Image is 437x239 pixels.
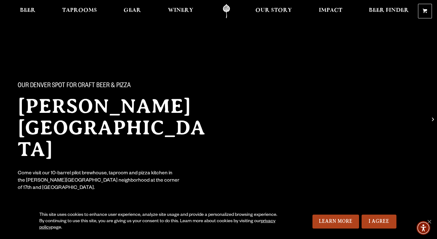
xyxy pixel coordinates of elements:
span: Our Story [255,8,292,13]
a: Beer [16,4,40,18]
a: Our Story [251,4,296,18]
span: Taprooms [62,8,97,13]
a: Gear [119,4,145,18]
div: This site uses cookies to enhance user experience, analyze site usage and provide a personalized ... [39,212,282,231]
span: Impact [319,8,342,13]
a: Odell Home [215,4,238,18]
div: Come visit our 10-barrel pilot brewhouse, taproom and pizza kitchen in the [PERSON_NAME][GEOGRAPH... [18,170,180,192]
div: Accessibility Menu [416,221,430,235]
span: Beer Finder [369,8,409,13]
span: Gear [124,8,141,13]
a: Impact [315,4,346,18]
span: Our Denver spot for craft beer & pizza [18,82,131,90]
a: Beer Finder [365,4,413,18]
a: Learn More [312,215,359,229]
a: Winery [164,4,197,18]
span: Beer [20,8,35,13]
a: Taprooms [58,4,101,18]
a: I Agree [362,215,396,229]
span: Winery [168,8,193,13]
h2: [PERSON_NAME][GEOGRAPHIC_DATA] [18,95,215,160]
